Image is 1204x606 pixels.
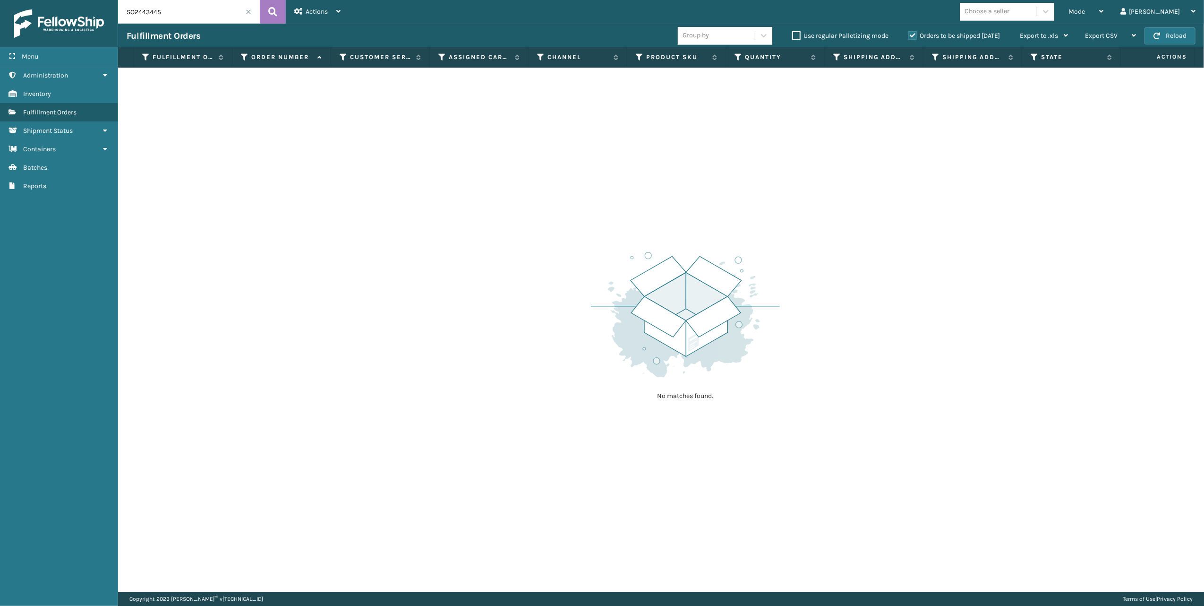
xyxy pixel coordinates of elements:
[153,53,214,61] label: Fulfillment Order Id
[1085,32,1118,40] span: Export CSV
[23,127,73,135] span: Shipment Status
[449,53,510,61] label: Assigned Carrier Service
[547,53,609,61] label: Channel
[23,71,68,79] span: Administration
[23,90,51,98] span: Inventory
[745,53,806,61] label: Quantity
[1144,27,1195,44] button: Reload
[14,9,104,38] img: logo
[683,31,709,41] div: Group by
[129,592,263,606] p: Copyright 2023 [PERSON_NAME]™ v [TECHNICAL_ID]
[306,8,328,16] span: Actions
[1123,596,1155,602] a: Terms of Use
[1123,592,1193,606] div: |
[1157,596,1193,602] a: Privacy Policy
[1020,32,1058,40] span: Export to .xls
[350,53,411,61] label: Customer Service Order Number
[965,7,1009,17] div: Choose a seller
[23,164,47,172] span: Batches
[1124,49,1193,65] span: Actions
[646,53,708,61] label: Product SKU
[23,145,56,153] span: Containers
[844,53,905,61] label: Shipping Address City
[251,53,313,61] label: Order Number
[942,53,1004,61] label: Shipping Address City Zip Code
[1068,8,1085,16] span: Mode
[1041,53,1102,61] label: State
[908,32,1000,40] label: Orders to be shipped [DATE]
[792,32,888,40] label: Use regular Palletizing mode
[23,182,46,190] span: Reports
[22,52,38,61] span: Menu
[127,30,200,42] h3: Fulfillment Orders
[23,108,77,116] span: Fulfillment Orders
